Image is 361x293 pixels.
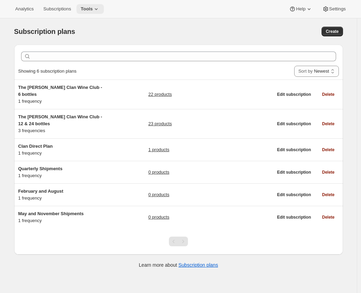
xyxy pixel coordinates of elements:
button: Delete [318,119,339,129]
button: Delete [318,90,339,99]
div: 1 frequency [18,210,105,224]
button: Create [322,27,343,36]
button: Delete [318,167,339,177]
a: 23 products [148,120,172,127]
span: Edit subscription [277,192,311,198]
span: The [PERSON_NAME] Clan Wine Club - 6 bottles [18,85,102,97]
span: Tools [81,6,93,12]
span: Quarterly Shipments [18,166,63,171]
a: Subscription plans [179,262,218,268]
span: Delete [322,147,334,153]
span: Edit subscription [277,170,311,175]
button: Analytics [11,4,38,14]
button: Delete [318,190,339,200]
span: Edit subscription [277,121,311,127]
span: Create [326,29,339,34]
span: Subscriptions [43,6,71,12]
span: Delete [322,121,334,127]
span: Clan Direct Plan [18,144,53,149]
span: Subscription plans [14,28,75,35]
a: 0 products [148,214,169,221]
a: 22 products [148,91,172,98]
nav: Pagination [169,237,188,246]
div: 3 frequencies [18,113,105,134]
button: Edit subscription [273,145,315,155]
div: 1 frequency [18,143,105,157]
div: 1 frequency [18,84,105,105]
span: May and November Shipments [18,211,84,216]
button: Edit subscription [273,119,315,129]
button: Edit subscription [273,190,315,200]
span: Showing 6 subscription plans [18,68,76,74]
button: Settings [318,4,350,14]
p: Learn more about [139,262,218,268]
button: Help [285,4,316,14]
span: Delete [322,92,334,97]
span: Delete [322,192,334,198]
span: Delete [322,170,334,175]
a: 0 products [148,191,169,198]
button: Tools [76,4,104,14]
a: 0 products [148,169,169,176]
span: Delete [322,214,334,220]
span: The [PERSON_NAME] Clan Wine Club - 12 & 24 bottles [18,114,102,126]
button: Edit subscription [273,212,315,222]
span: February and August [18,189,63,194]
span: Edit subscription [277,147,311,153]
span: Edit subscription [277,92,311,97]
button: Subscriptions [39,4,75,14]
a: 1 products [148,146,169,153]
span: Help [296,6,305,12]
span: Edit subscription [277,214,311,220]
div: 1 frequency [18,188,105,202]
div: 1 frequency [18,165,105,179]
button: Delete [318,145,339,155]
button: Edit subscription [273,90,315,99]
button: Delete [318,212,339,222]
button: Edit subscription [273,167,315,177]
span: Analytics [15,6,34,12]
span: Settings [329,6,346,12]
